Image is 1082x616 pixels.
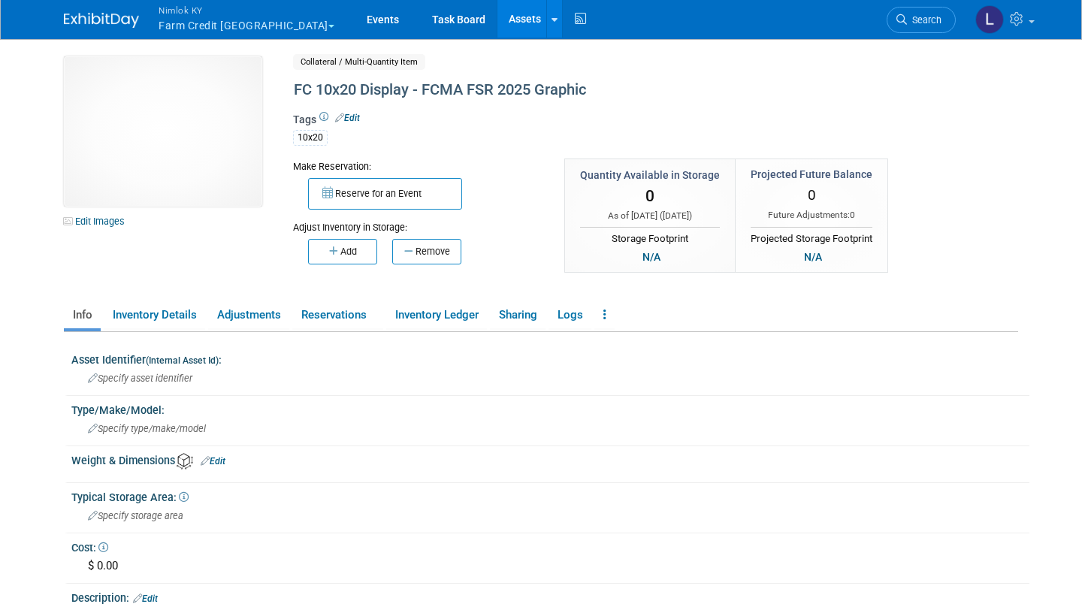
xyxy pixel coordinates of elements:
[71,536,1029,555] div: Cost:
[104,302,205,328] a: Inventory Details
[580,227,720,246] div: Storage Footprint
[133,593,158,604] a: Edit
[638,249,665,265] div: N/A
[71,349,1029,367] div: Asset Identifier :
[177,453,193,470] img: Asset Weight and Dimensions
[88,510,183,521] span: Specify storage area
[71,491,189,503] span: Typical Storage Area:
[293,210,542,234] div: Adjust Inventory in Storage:
[293,112,922,156] div: Tags
[146,355,219,366] small: (Internal Asset Id)
[292,302,383,328] a: Reservations
[88,373,192,384] span: Specify asset identifier
[208,302,289,328] a: Adjustments
[64,302,101,328] a: Info
[645,187,654,205] span: 0
[64,56,262,207] img: View Images
[663,210,689,221] span: [DATE]
[88,423,206,434] span: Specify type/make/model
[201,456,225,467] a: Edit
[907,14,941,26] span: Search
[580,210,720,222] div: As of [DATE] ( )
[293,159,542,174] div: Make Reservation:
[975,5,1004,34] img: Luc Schaefer
[392,239,461,264] button: Remove
[293,54,425,70] span: Collateral / Multi-Quantity Item
[293,130,328,146] div: 10x20
[808,186,816,204] span: 0
[308,239,377,264] button: Add
[887,7,956,33] a: Search
[549,302,591,328] a: Logs
[308,178,462,210] button: Reserve for an Event
[159,2,334,18] span: Nimlok KY
[799,249,827,265] div: N/A
[289,77,922,104] div: FC 10x20 Display - FCMA FSR 2025 Graphic
[751,209,872,222] div: Future Adjustments:
[64,13,139,28] img: ExhibitDay
[751,227,872,246] div: Projected Storage Footprint
[71,587,1029,606] div: Description:
[335,113,360,123] a: Edit
[64,212,131,231] a: Edit Images
[71,399,1029,418] div: Type/Make/Model:
[751,167,872,182] div: Projected Future Balance
[71,449,1029,470] div: Weight & Dimensions
[83,554,1018,578] div: $ 0.00
[386,302,487,328] a: Inventory Ledger
[490,302,546,328] a: Sharing
[580,168,720,183] div: Quantity Available in Storage
[850,210,855,220] span: 0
